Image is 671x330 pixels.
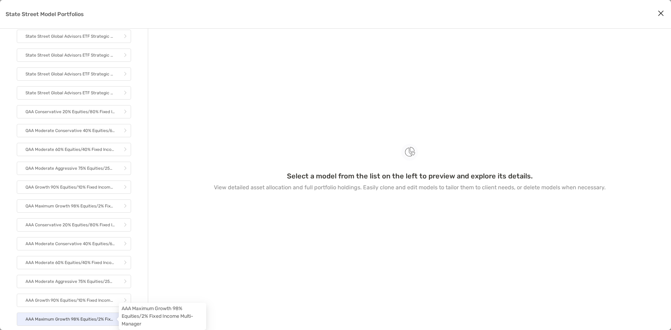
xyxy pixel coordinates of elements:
[17,105,131,118] a: QAA Conservative 20% Equities/80% Fixed Income Multi-Manager
[26,202,115,211] p: QAA Maximum Growth 98% Equities/2% Fixed Income Multi-Manager
[17,124,131,137] a: QAA Moderate Conservative 40% Equities/60% Fixed Income Multi-Manager
[26,89,115,97] p: State Street Global Advisors ETF Strategic Asset Allocation - Maximum Growth
[17,30,131,43] a: State Street Global Advisors ETF Strategic Asset Allocation - Moderate
[17,313,131,326] a: AAA Maximum Growth 98% Equities/2% Fixed Income Multi-Manager
[17,49,131,62] a: State Street Global Advisors ETF Strategic Asset Allocation - Moderate Growth
[17,143,131,156] a: QAA Moderate 60% Equities/40% Fixed Income Multi-Manager
[656,8,666,19] button: Close modal
[26,32,115,41] p: State Street Global Advisors ETF Strategic Asset Allocation - Moderate
[214,183,606,192] p: View detailed asset allocation and full portfolio holdings. Easily clone and edit models to tailo...
[26,51,115,60] p: State Street Global Advisors ETF Strategic Asset Allocation - Moderate Growth
[17,67,131,81] a: State Street Global Advisors ETF Strategic Asset Allocation - Moderate Conservat
[26,240,115,248] p: AAA Moderate Conservative 40% Equities/60% Fixed Income Multi-Manager
[17,181,131,194] a: QAA Growth 90% Equities/10% Fixed Income Multi-Manager
[26,296,115,305] p: AAA Growth 90% Equities/10% Fixed Income Multi-Manager
[17,218,131,232] a: AAA Conservative 20% Equities/80% Fixed Income Multi-Manager
[26,145,115,154] p: QAA Moderate 60% Equities/40% Fixed Income Multi-Manager
[17,162,131,175] a: QAA Moderate Aggressive 75% Equities/25% Fixed Income Multi-Manager
[26,183,115,192] p: QAA Growth 90% Equities/10% Fixed Income Multi-Manager
[119,303,206,330] div: AAA Maximum Growth 98% Equities/2% Fixed Income Multi-Manager
[26,315,115,324] p: AAA Maximum Growth 98% Equities/2% Fixed Income Multi-Manager
[26,70,115,79] p: State Street Global Advisors ETF Strategic Asset Allocation - Moderate Conservat
[26,277,115,286] p: AAA Moderate Aggressive 75% Equities/25% Fixed Income Multi-Manager
[17,237,131,250] a: AAA Moderate Conservative 40% Equities/60% Fixed Income Multi-Manager
[26,221,115,229] p: AAA Conservative 20% Equities/80% Fixed Income Multi-Manager
[26,108,115,116] p: QAA Conservative 20% Equities/80% Fixed Income Multi-Manager
[6,10,84,19] p: State Street Model Portfolios
[287,172,533,180] h3: Select a model from the list on the left to preview and explore its details.
[17,199,131,213] a: QAA Maximum Growth 98% Equities/2% Fixed Income Multi-Manager
[17,86,131,100] a: State Street Global Advisors ETF Strategic Asset Allocation - Maximum Growth
[26,164,115,173] p: QAA Moderate Aggressive 75% Equities/25% Fixed Income Multi-Manager
[26,258,115,267] p: AAA Moderate 60% Equities/40% Fixed Income Multi-Manager
[17,294,131,307] a: AAA Growth 90% Equities/10% Fixed Income Multi-Manager
[17,275,131,288] a: AAA Moderate Aggressive 75% Equities/25% Fixed Income Multi-Manager
[26,126,115,135] p: QAA Moderate Conservative 40% Equities/60% Fixed Income Multi-Manager
[17,256,131,269] a: AAA Moderate 60% Equities/40% Fixed Income Multi-Manager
